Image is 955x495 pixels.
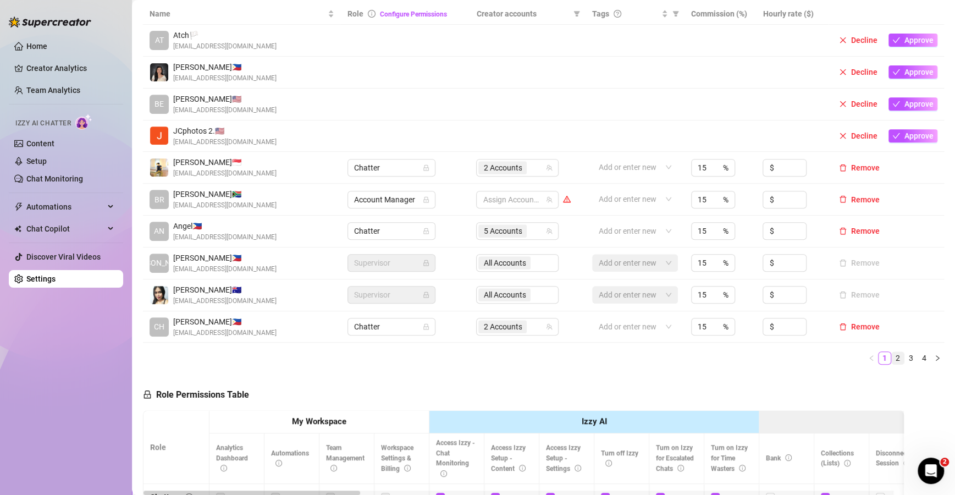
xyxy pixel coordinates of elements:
a: 1 [879,352,891,364]
a: 2 [892,352,904,364]
span: question-circle [614,10,621,18]
span: warning [563,195,571,203]
span: team [546,323,553,330]
span: Supervisor [354,255,429,271]
span: close [839,68,847,76]
a: Settings [26,274,56,283]
a: Creator Analytics [26,59,114,77]
span: Chat Copilot [26,220,104,238]
span: Analytics Dashboard [216,444,248,472]
span: Chatter [354,159,429,176]
th: Role [143,411,209,484]
span: info-circle [519,465,526,471]
span: lock [423,228,429,234]
button: Approve [888,65,937,79]
span: Creator accounts [476,8,568,20]
span: team [546,228,553,234]
span: lock [423,323,429,330]
button: Remove [835,288,884,301]
span: [PERSON_NAME] 🇵🇭 [173,316,277,328]
span: lock [423,196,429,203]
span: [PERSON_NAME] 🇺🇸 [173,93,277,105]
th: Hourly rate ($) [756,3,828,25]
button: Remove [835,256,884,269]
a: Setup [26,157,47,166]
strong: My Workspace [292,416,346,426]
span: [PERSON_NAME] 🇦🇺 [173,284,277,296]
span: [EMAIL_ADDRESS][DOMAIN_NAME] [173,264,277,274]
span: lock [423,291,429,298]
span: Turn off Izzy [601,449,638,468]
span: info-circle [844,460,851,466]
span: Automations [271,449,309,468]
span: Remove [851,195,880,204]
span: AT [155,34,164,46]
span: check [892,132,900,140]
span: filter [672,10,679,17]
span: Izzy AI Chatter [15,118,71,129]
span: Tags [592,8,609,20]
span: Remove [851,227,880,235]
span: team [546,164,553,171]
span: 5 Accounts [478,224,527,238]
span: Access Izzy Setup - Content [491,444,526,472]
span: Account Manager [354,191,429,208]
span: JCphotos 2. 🇺🇸 [173,125,277,137]
span: info-circle [220,465,227,471]
span: Team Management [326,444,365,472]
span: delete [839,227,847,235]
span: info-circle [605,460,612,466]
span: Turn on Izzy for Escalated Chats [656,444,694,472]
a: Content [26,139,54,148]
a: 3 [905,352,917,364]
li: 2 [891,351,904,365]
span: 2 Accounts [483,321,522,333]
span: info-circle [330,465,337,471]
button: Decline [835,34,882,47]
span: [PERSON_NAME] [130,257,189,269]
span: lock [423,260,429,266]
a: Team Analytics [26,86,80,95]
span: Approve [904,36,934,45]
span: Collections (Lists) [821,449,854,468]
img: AI Chatter [75,114,92,130]
button: Approve [888,97,937,111]
li: Previous Page [865,351,878,365]
span: [EMAIL_ADDRESS][DOMAIN_NAME] [173,41,277,52]
li: Next Page [931,351,944,365]
img: Chat Copilot [14,225,21,233]
a: Home [26,42,47,51]
span: Decline [851,131,877,140]
span: Workspace Settings & Billing [381,444,413,472]
span: Decline [851,68,877,76]
span: Access Izzy - Chat Monitoring [436,439,475,478]
span: [EMAIL_ADDRESS][DOMAIN_NAME] [173,232,277,243]
span: close [839,36,847,44]
li: 4 [918,351,931,365]
span: Role [347,9,363,18]
span: Chatter [354,223,429,239]
span: team [546,196,553,203]
span: Bank [766,454,792,462]
span: AN [154,225,164,237]
button: Remove [835,224,884,238]
button: left [865,351,878,365]
span: Disconnect Session [876,449,910,468]
span: Atch 🏳️ [173,29,277,41]
span: Turn on Izzy for Time Wasters [711,444,748,472]
span: Decline [851,36,877,45]
a: 4 [918,352,930,364]
h5: Role Permissions Table [143,388,249,402]
span: [EMAIL_ADDRESS][DOMAIN_NAME] [173,168,277,179]
span: [EMAIL_ADDRESS][DOMAIN_NAME] [173,105,277,116]
span: BR [154,194,164,206]
span: delete [839,164,847,172]
iframe: Intercom live chat [918,458,944,484]
li: 1 [878,351,891,365]
button: Decline [835,65,882,79]
span: info-circle [275,460,282,466]
button: Remove [835,193,884,206]
img: Moana Seas [150,286,168,304]
button: Remove [835,320,884,333]
span: info-circle [575,465,581,471]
